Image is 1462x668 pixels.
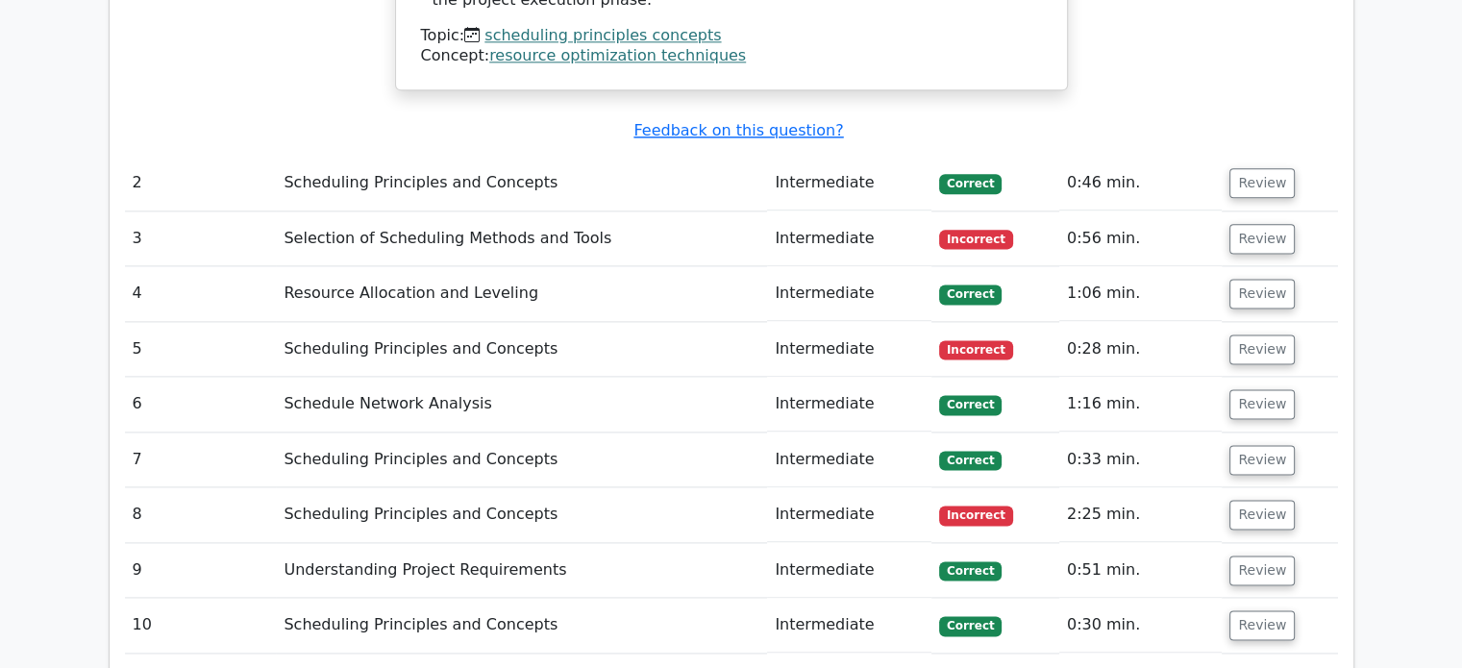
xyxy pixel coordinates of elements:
button: Review [1229,168,1295,198]
span: Incorrect [939,340,1013,359]
td: 1:16 min. [1059,377,1222,432]
td: 10 [125,598,277,653]
td: Scheduling Principles and Concepts [276,156,767,210]
span: Incorrect [939,230,1013,249]
button: Review [1229,389,1295,419]
td: Scheduling Principles and Concepts [276,322,767,377]
span: Correct [939,174,1002,193]
td: 0:33 min. [1059,433,1222,487]
td: Scheduling Principles and Concepts [276,433,767,487]
td: Intermediate [767,377,931,432]
button: Review [1229,279,1295,309]
span: Correct [939,616,1002,635]
td: Intermediate [767,211,931,266]
td: 0:51 min. [1059,543,1222,598]
td: Resource Allocation and Leveling [276,266,767,321]
span: Correct [939,285,1002,304]
td: 3 [125,211,277,266]
td: Intermediate [767,266,931,321]
td: 2:25 min. [1059,487,1222,542]
td: Intermediate [767,487,931,542]
span: Correct [939,395,1002,414]
td: Intermediate [767,433,931,487]
td: Understanding Project Requirements [276,543,767,598]
td: Intermediate [767,598,931,653]
a: resource optimization techniques [489,46,746,64]
td: 6 [125,377,277,432]
td: 0:46 min. [1059,156,1222,210]
div: Concept: [421,46,1042,66]
td: 0:56 min. [1059,211,1222,266]
div: Topic: [421,26,1042,46]
button: Review [1229,334,1295,364]
td: Intermediate [767,156,931,210]
td: 9 [125,543,277,598]
td: Scheduling Principles and Concepts [276,487,767,542]
td: 0:28 min. [1059,322,1222,377]
span: Correct [939,561,1002,581]
td: 1:06 min. [1059,266,1222,321]
button: Review [1229,224,1295,254]
span: Incorrect [939,506,1013,525]
td: 7 [125,433,277,487]
button: Review [1229,556,1295,585]
button: Review [1229,500,1295,530]
button: Review [1229,610,1295,640]
a: scheduling principles concepts [484,26,721,44]
td: 5 [125,322,277,377]
td: 2 [125,156,277,210]
td: Intermediate [767,543,931,598]
td: Schedule Network Analysis [276,377,767,432]
td: 4 [125,266,277,321]
td: Intermediate [767,322,931,377]
td: 0:30 min. [1059,598,1222,653]
span: Correct [939,451,1002,470]
td: 8 [125,487,277,542]
a: Feedback on this question? [633,121,843,139]
td: Scheduling Principles and Concepts [276,598,767,653]
td: Selection of Scheduling Methods and Tools [276,211,767,266]
button: Review [1229,445,1295,475]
